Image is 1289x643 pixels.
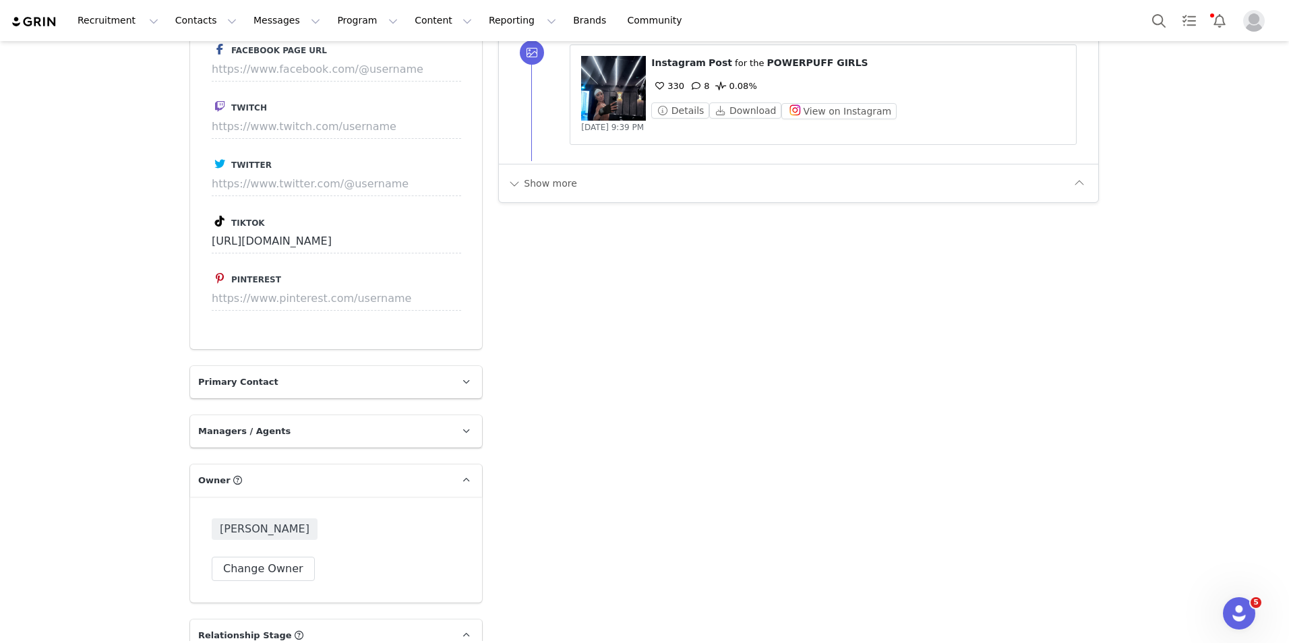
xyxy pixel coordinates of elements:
span: Primary Contact [198,375,278,389]
button: Recruitment [69,5,167,36]
button: Notifications [1205,5,1234,36]
button: View on Instagram [781,103,897,119]
span: [DATE] 9:39 PM [581,123,644,132]
span: POWERPUFF GIRLS [767,57,868,68]
button: Download [709,102,781,119]
button: Content [407,5,480,36]
button: Reporting [481,5,564,36]
input: https://www.facebook.com/@username [212,57,461,82]
span: Twitch [231,103,267,113]
input: https://www.twitch.com/username [212,115,461,139]
iframe: Intercom live chat [1223,597,1255,630]
span: 5 [1251,597,1261,608]
span: Instagram [651,57,706,68]
a: Community [620,5,696,36]
button: Show more [507,173,578,194]
span: Owner [198,474,231,487]
span: 330 [651,81,684,91]
button: Details [651,102,709,119]
span: Tiktok [231,218,265,228]
a: View on Instagram [781,106,897,116]
span: Pinterest [231,275,281,284]
span: Relationship Stage [198,629,292,642]
img: placeholder-profile.jpg [1243,10,1265,32]
span: Managers / Agents [198,425,291,438]
span: [PERSON_NAME] [212,518,318,540]
span: Post [709,57,732,68]
input: https://www.tiktok.com/@username [212,229,461,253]
span: 8 [688,81,709,91]
img: grin logo [11,16,58,28]
button: Messages [245,5,328,36]
span: Twitter [231,160,272,170]
p: ⁨ ⁩ ⁨ ⁩ for the ⁨ ⁩ [651,56,1065,70]
span: Facebook Page URL [231,46,327,55]
input: https://www.pinterest.com/username [212,286,461,311]
span: 0.08% [713,81,756,91]
button: Contacts [167,5,245,36]
input: https://www.twitter.com/@username [212,172,461,196]
button: Profile [1235,10,1278,32]
button: Program [329,5,406,36]
a: Tasks [1174,5,1204,36]
button: Search [1144,5,1174,36]
a: Brands [565,5,618,36]
button: Change Owner [212,557,315,581]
